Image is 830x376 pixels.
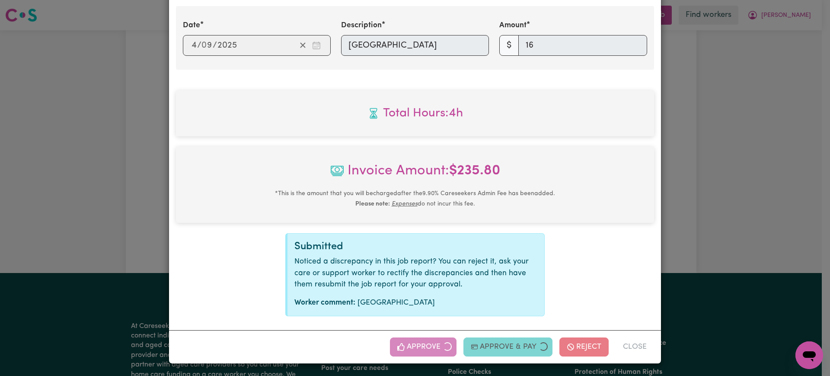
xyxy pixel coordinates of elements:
input: ---- [217,39,237,52]
label: Date [183,20,200,31]
label: Amount [499,20,527,31]
iframe: Button to launch messaging window [795,341,823,369]
b: $ 235.80 [449,164,500,178]
button: Clear date [296,39,310,52]
span: / [197,41,201,50]
b: Please note: [355,201,390,207]
strong: Worker comment: [294,299,355,306]
input: -- [191,39,197,52]
small: This is the amount that you will be charged after the 9.90 % Careseekers Admin Fee has been added... [275,190,555,207]
label: Description [341,20,382,31]
u: Expenses [392,201,418,207]
span: Total hours worked: 4 hours [183,104,647,122]
input: -- [202,39,213,52]
span: Invoice Amount: [183,161,647,188]
button: Enter the date of expense [310,39,323,52]
input: Parking broadway shopping center [341,35,489,56]
span: 0 [201,41,207,50]
span: Submitted [294,241,343,252]
span: / [213,41,217,50]
span: $ [499,35,519,56]
p: Noticed a discrepancy in this job report? You can reject it, ask your care or support worker to r... [294,256,537,290]
p: [GEOGRAPHIC_DATA] [294,297,537,309]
